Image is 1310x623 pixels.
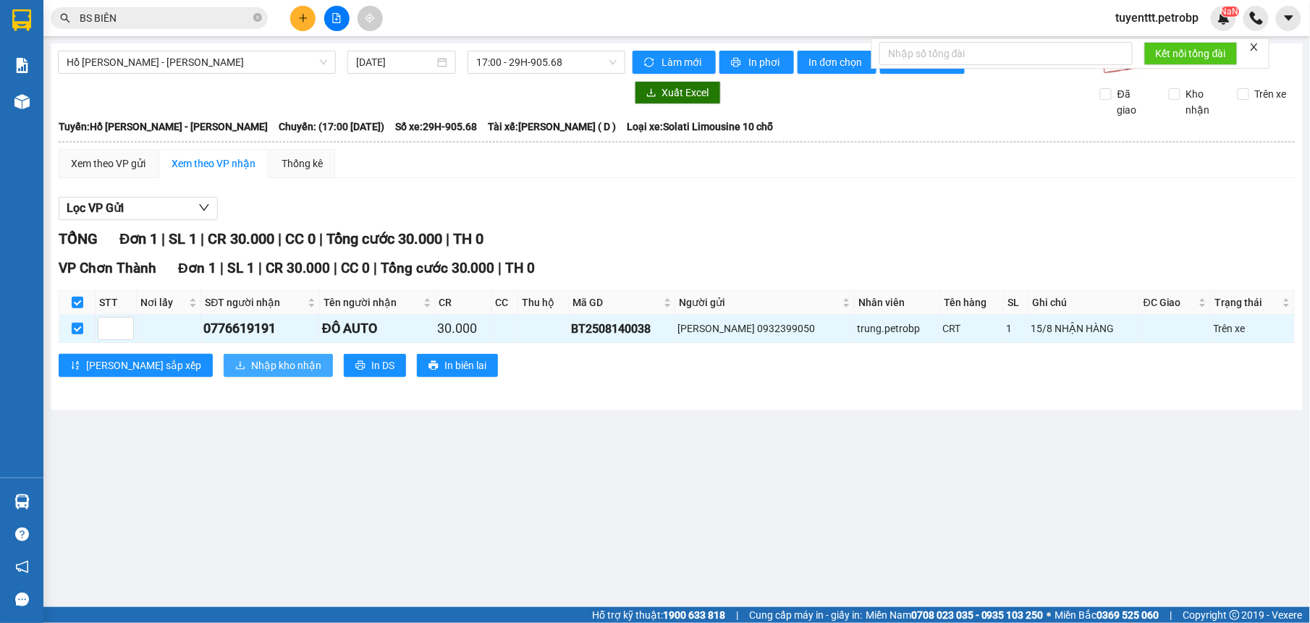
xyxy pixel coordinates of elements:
span: CC 0 [341,260,370,276]
div: Xem theo VP nhận [172,156,255,171]
th: STT [96,291,137,315]
span: | [161,230,165,247]
span: CR 30.000 [208,230,274,247]
button: sort-ascending[PERSON_NAME] sắp xếp [59,354,213,377]
span: | [736,607,738,623]
div: Xem theo VP gửi [71,156,145,171]
th: Tên hàng [941,291,1005,315]
span: TH 0 [453,230,483,247]
span: Kết nối tổng đài [1156,46,1226,62]
b: Tuyến: Hồ [PERSON_NAME] - [PERSON_NAME] [59,121,268,132]
th: Nhân viên [855,291,940,315]
span: Trạng thái [1214,294,1280,310]
span: Miền Nam [866,607,1044,623]
span: Cung cấp máy in - giấy in: [749,607,862,623]
span: Người gửi [680,294,840,310]
span: Số xe: 29H-905.68 [395,119,477,135]
img: icon-new-feature [1217,12,1230,25]
span: | [1170,607,1172,623]
span: | [319,230,323,247]
span: printer [428,360,439,372]
span: Xuất Excel [662,85,709,101]
span: Tổng cước 30.000 [326,230,442,247]
span: TỔNG [59,230,98,247]
span: sort-ascending [70,360,80,372]
span: TH 0 [506,260,536,276]
span: Tài xế: [PERSON_NAME] ( D ) [488,119,616,135]
div: 15/8 NHẬN HÀNG [1031,321,1137,336]
img: warehouse-icon [14,94,30,109]
span: Nơi lấy [140,294,186,310]
span: plus [298,13,308,23]
span: Nhập kho nhận [251,357,321,373]
span: Chuyến: (17:00 [DATE]) [279,119,384,135]
span: SL 1 [169,230,197,247]
span: | [258,260,262,276]
span: Đơn 1 [178,260,216,276]
span: CC 0 [285,230,316,247]
span: Hồ Chí Minh - Lộc Ninh [67,51,327,73]
span: tuyenttt.petrobp [1104,9,1211,27]
img: solution-icon [14,58,30,73]
button: downloadNhập kho nhận [224,354,333,377]
span: | [373,260,377,276]
span: In DS [371,357,394,373]
button: syncLàm mới [633,51,716,74]
div: CRT [943,321,1002,336]
button: aim [358,6,383,31]
button: printerIn biên lai [417,354,498,377]
span: close-circle [253,13,262,22]
strong: 0708 023 035 - 0935 103 250 [911,609,1044,621]
img: warehouse-icon [14,494,30,509]
span: | [200,230,204,247]
span: In phơi [749,54,782,70]
span: Lọc VP Gửi [67,199,124,217]
span: In biên lai [444,357,486,373]
span: search [60,13,70,23]
span: Tổng cước 30.000 [381,260,495,276]
span: Mã GD [572,294,660,310]
th: SL [1005,291,1029,315]
td: 0776619191 [201,315,320,343]
span: Nhận: [138,14,173,29]
span: message [15,593,29,606]
span: close-circle [253,12,262,25]
span: file-add [331,13,342,23]
div: Trên xe [1213,321,1292,336]
input: 14/08/2025 [356,54,435,70]
div: trung.petrobp [857,321,937,336]
td: BT2508140038 [569,315,675,343]
span: | [334,260,337,276]
button: caret-down [1276,6,1301,31]
button: printerIn phơi [719,51,794,74]
span: | [446,230,449,247]
span: Hỗ trợ kỹ thuật: [592,607,725,623]
img: logo-vxr [12,9,31,31]
div: 30.000 [438,318,489,339]
span: 17:00 - 29H-905.68 [476,51,616,73]
th: Thu hộ [518,291,569,315]
strong: 0369 525 060 [1097,609,1159,621]
span: download [646,88,656,99]
span: down [198,202,210,213]
span: caret-down [1282,12,1296,25]
span: notification [15,560,29,574]
button: plus [290,6,316,31]
span: printer [355,360,365,372]
span: | [220,260,224,276]
div: BT2508140038 [571,320,672,338]
button: printerIn DS [344,354,406,377]
button: In đơn chọn [798,51,876,74]
div: VP Chơn Thành [12,12,128,47]
span: DĐ: [138,75,159,90]
span: Tên người nhận [324,294,421,310]
span: copyright [1230,610,1240,620]
span: | [499,260,502,276]
button: Lọc VP Gửi [59,197,218,220]
div: HỒNG [138,30,303,47]
span: Làm mới [662,54,704,70]
span: Kho nhận [1180,86,1227,118]
div: [PERSON_NAME] [12,47,128,64]
button: file-add [324,6,350,31]
div: [PERSON_NAME] 0932399050 [678,321,853,336]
